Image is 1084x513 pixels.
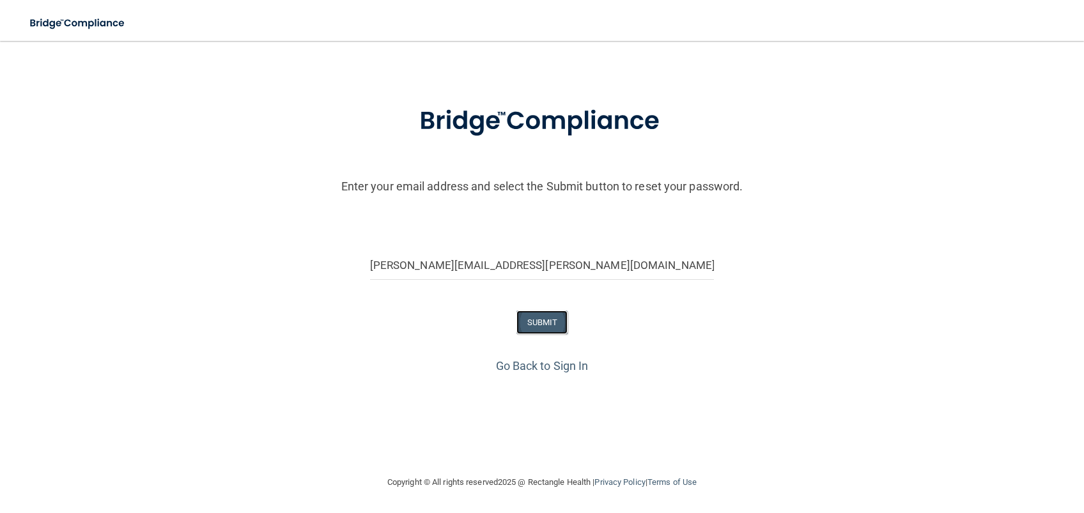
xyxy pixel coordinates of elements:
[496,359,589,372] a: Go Back to Sign In
[647,477,697,487] a: Terms of Use
[393,88,691,155] img: bridge_compliance_login_screen.278c3ca4.svg
[370,251,715,280] input: Email
[19,10,137,36] img: bridge_compliance_login_screen.278c3ca4.svg
[309,462,775,503] div: Copyright © All rights reserved 2025 @ Rectangle Health | |
[516,310,568,334] button: SUBMIT
[594,477,645,487] a: Privacy Policy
